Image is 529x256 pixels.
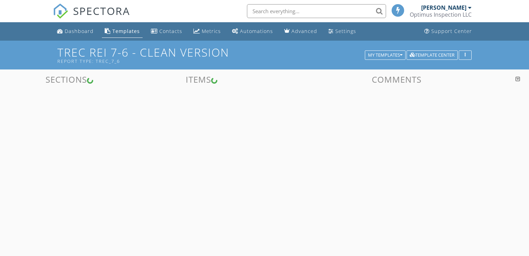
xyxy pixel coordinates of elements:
[410,11,472,18] div: Optimus Inspection LLC
[73,3,130,18] span: SPECTORA
[102,25,143,38] a: Templates
[202,28,221,34] div: Metrics
[54,25,96,38] a: Dashboard
[112,28,140,34] div: Templates
[53,3,68,19] img: The Best Home Inspection Software - Spectora
[53,9,130,24] a: SPECTORA
[407,50,458,60] button: Template Center
[229,25,276,38] a: Automations (Basic)
[368,53,402,58] div: My Templates
[240,28,273,34] div: Automations
[281,25,320,38] a: Advanced
[269,75,525,84] h3: Comments
[57,46,472,64] h1: TREC REI 7-6 - Clean Version
[148,25,185,38] a: Contacts
[407,51,458,58] a: Template Center
[326,25,359,38] a: Settings
[65,28,94,34] div: Dashboard
[335,28,356,34] div: Settings
[191,25,224,38] a: Metrics
[422,25,475,38] a: Support Center
[410,53,455,58] div: Template Center
[365,50,406,60] button: My Templates
[132,75,264,84] h3: Items
[247,4,386,18] input: Search everything...
[421,4,466,11] div: [PERSON_NAME]
[57,58,367,64] div: Report Type: TREC_7_6
[431,28,472,34] div: Support Center
[159,28,182,34] div: Contacts
[291,28,317,34] div: Advanced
